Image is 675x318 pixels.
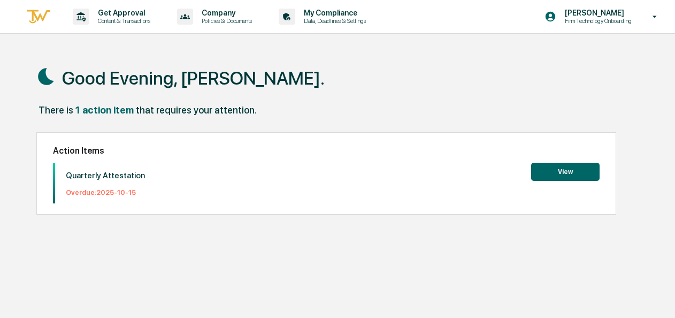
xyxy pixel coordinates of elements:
h1: Good Evening, [PERSON_NAME]. [62,67,325,89]
div: that requires your attention. [136,104,257,116]
p: Policies & Documents [193,17,257,25]
p: My Compliance [295,9,371,17]
p: Get Approval [89,9,156,17]
a: View [531,166,600,176]
img: logo [26,8,51,26]
h2: Action Items [53,146,600,156]
p: [PERSON_NAME] [556,9,637,17]
div: 1 action item [75,104,134,116]
div: There is [39,104,73,116]
p: Content & Transactions [89,17,156,25]
p: Quarterly Attestation [66,171,145,180]
p: Overdue: 2025-10-15 [66,188,145,196]
p: Company [193,9,257,17]
p: Data, Deadlines & Settings [295,17,371,25]
p: Firm Technology Onboarding [556,17,637,25]
button: View [531,163,600,181]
